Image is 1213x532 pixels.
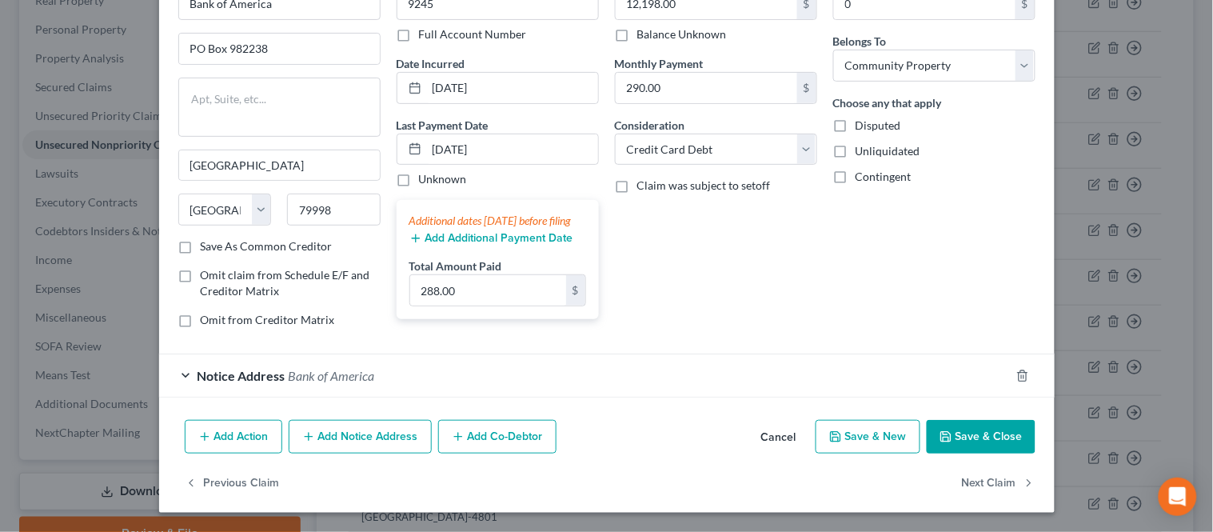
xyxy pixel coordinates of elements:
button: Save & Close [927,420,1035,454]
div: $ [566,275,585,306]
button: Add Notice Address [289,420,432,454]
input: 0.00 [616,73,797,103]
input: Enter city... [179,150,380,181]
span: Unliquidated [856,144,920,158]
button: Add Action [185,420,282,454]
span: Bank of America [289,368,375,383]
button: Next Claim [962,466,1035,500]
div: Additional dates [DATE] before filing [409,213,586,229]
span: Contingent [856,170,912,183]
label: Save As Common Creditor [201,238,333,254]
input: Enter address... [179,34,380,64]
label: Last Payment Date [397,117,489,134]
span: Omit claim from Schedule E/F and Creditor Matrix [201,268,370,298]
label: Total Amount Paid [409,258,502,274]
input: MM/DD/YYYY [427,134,598,165]
div: $ [797,73,816,103]
input: 0.00 [410,275,566,306]
button: Previous Claim [185,466,280,500]
label: Date Incurred [397,55,465,72]
input: MM/DD/YYYY [427,73,598,103]
span: Belongs To [833,34,887,48]
label: Monthly Payment [615,55,704,72]
button: Add Additional Payment Date [409,232,573,245]
span: Disputed [856,118,901,132]
button: Add Co-Debtor [438,420,557,454]
span: Omit from Creditor Matrix [201,313,335,326]
div: Open Intercom Messenger [1159,478,1197,516]
button: Save & New [816,420,920,454]
label: Choose any that apply [833,94,942,111]
label: Consideration [615,117,685,134]
label: Full Account Number [419,26,527,42]
button: Cancel [748,422,809,454]
span: Notice Address [198,368,285,383]
input: Enter zip... [287,194,381,226]
span: Claim was subject to setoff [637,178,771,192]
label: Unknown [419,171,467,187]
label: Balance Unknown [637,26,727,42]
